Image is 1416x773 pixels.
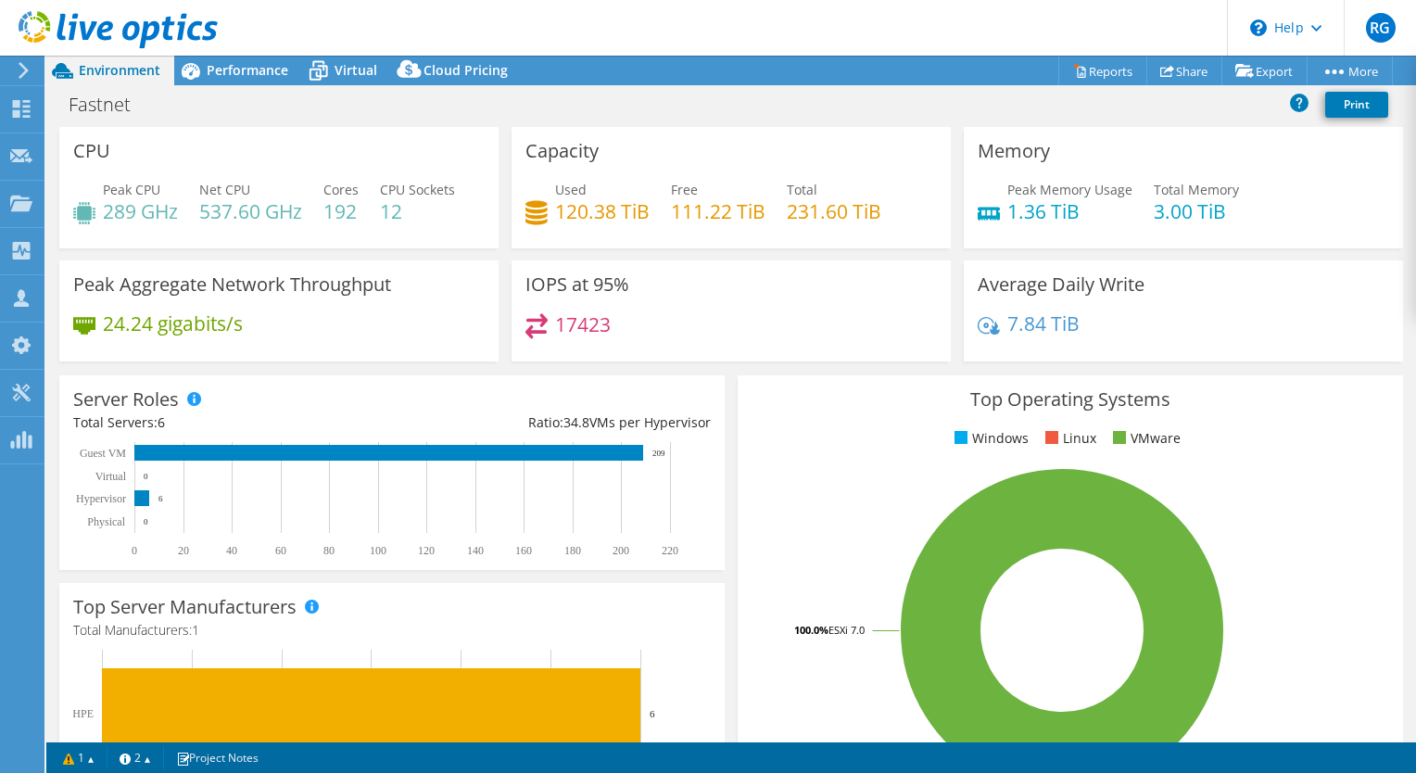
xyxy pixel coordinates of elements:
[1007,181,1132,198] span: Peak Memory Usage
[671,201,765,222] h4: 111.22 TiB
[95,470,127,483] text: Virtual
[158,413,165,431] span: 6
[515,544,532,557] text: 160
[132,544,137,557] text: 0
[1007,313,1080,334] h4: 7.84 TiB
[103,313,243,334] h4: 24.24 gigabits/s
[1366,13,1396,43] span: RG
[1250,19,1267,36] svg: \n
[73,141,110,161] h3: CPU
[650,708,655,719] text: 6
[787,181,817,198] span: Total
[1307,57,1393,85] a: More
[555,181,587,198] span: Used
[144,517,148,526] text: 0
[467,544,484,557] text: 140
[192,621,199,639] span: 1
[794,623,828,637] tspan: 100.0%
[950,428,1029,449] li: Windows
[1154,181,1239,198] span: Total Memory
[163,746,272,769] a: Project Notes
[1041,428,1096,449] li: Linux
[207,61,288,79] span: Performance
[103,201,178,222] h4: 289 GHz
[1325,92,1388,118] a: Print
[418,544,435,557] text: 120
[199,181,250,198] span: Net CPU
[380,181,455,198] span: CPU Sockets
[787,201,881,222] h4: 231.60 TiB
[144,472,148,481] text: 0
[555,201,650,222] h4: 120.38 TiB
[525,141,599,161] h3: Capacity
[73,597,297,617] h3: Top Server Manufacturers
[828,623,865,637] tspan: ESXi 7.0
[563,413,589,431] span: 34.8
[978,141,1050,161] h3: Memory
[158,494,163,503] text: 6
[1058,57,1147,85] a: Reports
[73,412,392,433] div: Total Servers:
[199,201,302,222] h4: 537.60 GHz
[424,61,508,79] span: Cloud Pricing
[380,201,455,222] h4: 12
[323,181,359,198] span: Cores
[87,515,125,528] text: Physical
[60,95,159,115] h1: Fastnet
[752,389,1389,410] h3: Top Operating Systems
[323,544,335,557] text: 80
[978,274,1144,295] h3: Average Daily Write
[79,61,160,79] span: Environment
[662,544,678,557] text: 220
[1221,57,1308,85] a: Export
[564,544,581,557] text: 180
[555,314,611,335] h4: 17423
[1146,57,1222,85] a: Share
[72,707,94,720] text: HPE
[73,274,391,295] h3: Peak Aggregate Network Throughput
[275,544,286,557] text: 60
[1154,201,1239,222] h4: 3.00 TiB
[370,544,386,557] text: 100
[50,746,107,769] a: 1
[525,274,629,295] h3: IOPS at 95%
[323,201,359,222] h4: 192
[103,181,160,198] span: Peak CPU
[226,544,237,557] text: 40
[1007,201,1132,222] h4: 1.36 TiB
[392,412,711,433] div: Ratio: VMs per Hypervisor
[73,389,179,410] h3: Server Roles
[107,746,164,769] a: 2
[652,449,665,458] text: 209
[178,544,189,557] text: 20
[671,181,698,198] span: Free
[613,544,629,557] text: 200
[73,620,711,640] h4: Total Manufacturers:
[335,61,377,79] span: Virtual
[80,447,126,460] text: Guest VM
[76,492,126,505] text: Hypervisor
[1108,428,1181,449] li: VMware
